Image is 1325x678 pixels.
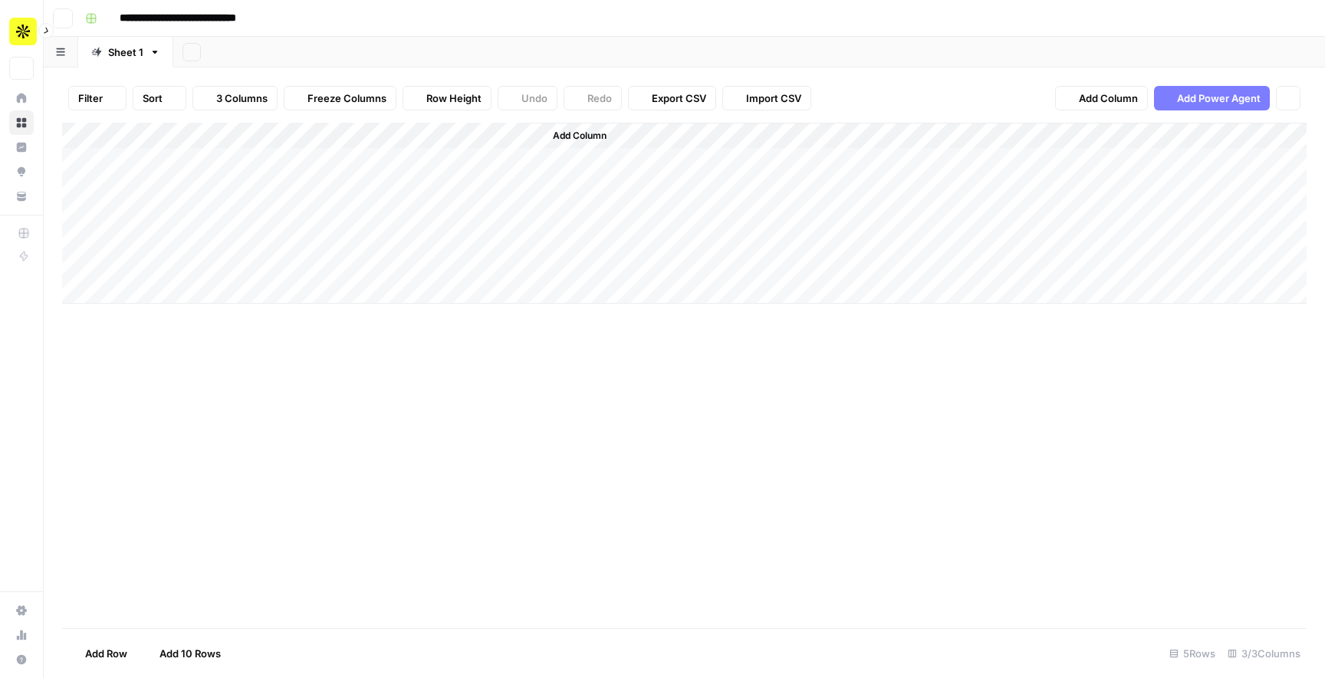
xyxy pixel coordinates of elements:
button: Add Power Agent [1154,86,1270,110]
button: Filter [68,86,127,110]
a: Home [9,86,34,110]
span: Undo [521,91,547,106]
button: Add 10 Rows [136,641,230,666]
button: Redo [564,86,622,110]
div: Sheet 1 [108,44,143,60]
button: Freeze Columns [284,86,396,110]
span: Add Column [553,129,607,143]
button: Sort [133,86,186,110]
a: Usage [9,623,34,647]
button: 3 Columns [192,86,278,110]
button: Add Column [1055,86,1148,110]
button: Import CSV [722,86,811,110]
span: Redo [587,91,612,106]
a: Sheet 1 [78,37,173,67]
span: Import CSV [746,91,801,106]
img: Apollo Logo [9,18,37,45]
span: Add 10 Rows [159,646,221,661]
a: Settings [9,598,34,623]
span: 3 Columns [216,91,268,106]
div: 3/3 Columns [1221,641,1307,666]
button: Add Row [62,641,136,666]
span: Add Power Agent [1177,91,1261,106]
span: Row Height [426,91,482,106]
span: Add Column [1079,91,1138,106]
div: 5 Rows [1163,641,1221,666]
a: Browse [9,110,34,135]
a: Insights [9,135,34,160]
a: Opportunities [9,160,34,184]
button: Row Height [403,86,492,110]
button: Export CSV [628,86,716,110]
span: Add Row [85,646,127,661]
button: Undo [498,86,557,110]
button: Workspace: Apollo [9,12,34,51]
a: Your Data [9,184,34,209]
span: Filter [78,91,103,106]
button: Help + Support [9,647,34,672]
span: Freeze Columns [307,91,386,106]
button: Add Column [533,126,613,146]
span: Sort [143,91,163,106]
span: Export CSV [652,91,706,106]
